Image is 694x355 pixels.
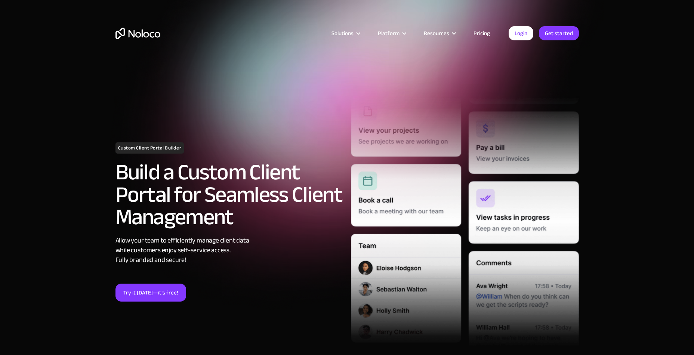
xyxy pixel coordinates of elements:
[115,142,184,154] h1: Custom Client Portal Builder
[509,26,533,40] a: Login
[115,161,343,228] h2: Build a Custom Client Portal for Seamless Client Management
[368,28,414,38] div: Platform
[464,28,499,38] a: Pricing
[539,26,579,40] a: Get started
[424,28,449,38] div: Resources
[414,28,464,38] div: Resources
[115,236,343,265] div: Allow your team to efficiently manage client data while customers enjoy self-service access. Full...
[331,28,354,38] div: Solutions
[115,28,160,39] a: home
[378,28,400,38] div: Platform
[322,28,368,38] div: Solutions
[115,284,186,302] a: Try it [DATE]—it’s free!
